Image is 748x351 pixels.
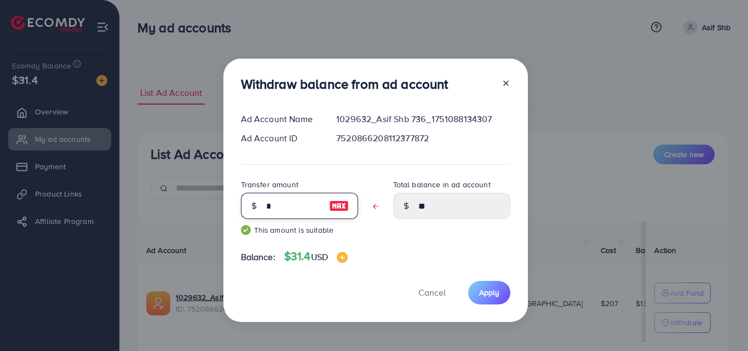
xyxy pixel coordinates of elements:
[241,179,298,190] label: Transfer amount
[232,113,328,125] div: Ad Account Name
[337,252,348,263] img: image
[327,113,519,125] div: 1029632_Asif Shb 736_1751088134307
[418,286,446,298] span: Cancel
[232,132,328,145] div: Ad Account ID
[241,251,275,263] span: Balance:
[327,132,519,145] div: 7520866208112377872
[241,225,251,235] img: guide
[241,225,358,235] small: This amount is suitable
[393,179,491,190] label: Total balance in ad account
[241,76,448,92] h3: Withdraw balance from ad account
[701,302,740,343] iframe: Chat
[311,251,328,263] span: USD
[468,281,510,304] button: Apply
[405,281,459,304] button: Cancel
[329,199,349,212] img: image
[479,287,499,298] span: Apply
[284,250,348,263] h4: $31.4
